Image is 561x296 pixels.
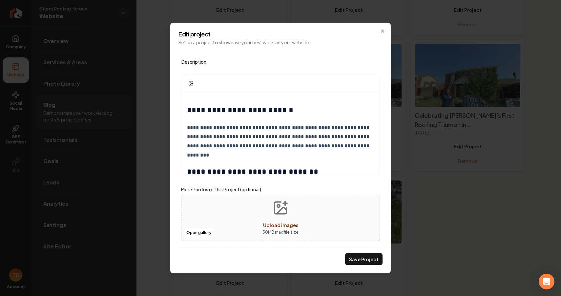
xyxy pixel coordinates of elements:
p: 30 MB max file size [262,229,299,236]
label: More Photos of this Project (optional) [181,185,380,193]
span: Upload images [263,222,298,228]
p: Set up a project to showcase your best work on your website. [178,39,383,46]
button: Open gallery [184,228,214,238]
button: Add Image [184,77,197,89]
button: Save Project [345,253,383,265]
h2: Edit project [178,31,383,37]
label: Description [181,59,380,64]
button: Upload images [257,195,304,241]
